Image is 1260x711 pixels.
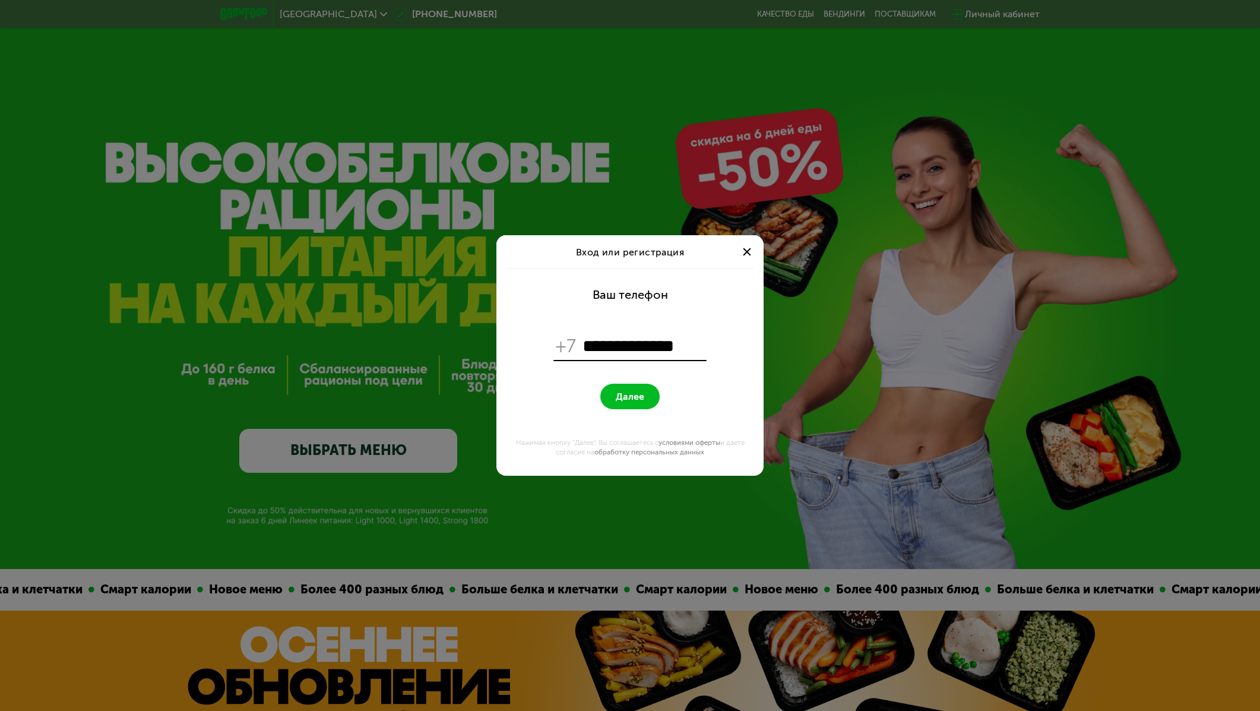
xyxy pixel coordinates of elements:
[594,448,704,456] a: обработку персональных данных
[616,391,644,402] span: Далее
[659,438,720,447] a: условиями оферты
[576,247,684,258] span: Вход или регистрация
[504,438,756,457] div: Нажимая кнопку "Далее", Вы соглашаетесь с и даете согласие на
[600,384,660,409] button: Далее
[556,335,577,358] span: +7
[593,287,668,302] div: Ваш телефон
